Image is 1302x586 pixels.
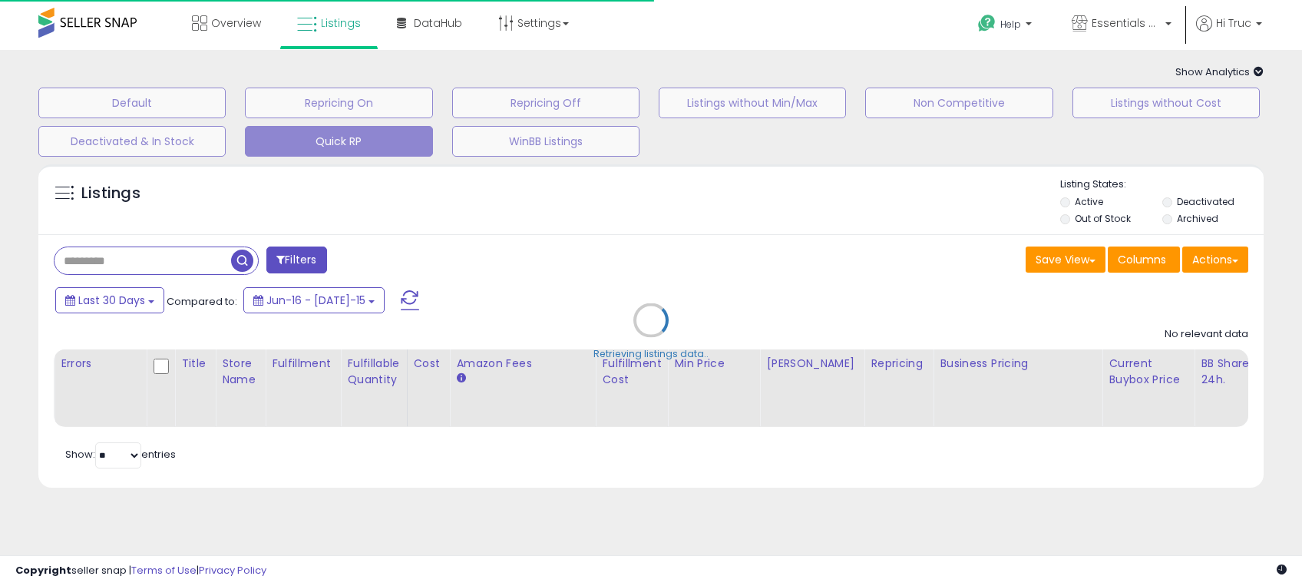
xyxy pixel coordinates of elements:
div: seller snap | | [15,564,266,578]
span: Listings [321,15,361,31]
span: DataHub [414,15,462,31]
a: Help [966,2,1047,50]
span: Hi Truc [1216,15,1251,31]
a: Terms of Use [131,563,197,578]
button: Non Competitive [865,88,1053,118]
button: Repricing Off [452,88,639,118]
a: Hi Truc [1196,15,1262,50]
span: Essentials Hub Supply [1092,15,1161,31]
button: Listings without Cost [1072,88,1260,118]
span: Help [1000,18,1021,31]
button: Quick RP [245,126,432,157]
button: Default [38,88,226,118]
span: Overview [211,15,261,31]
strong: Copyright [15,563,71,578]
span: Show Analytics [1175,65,1264,79]
button: Listings without Min/Max [659,88,846,118]
div: Retrieving listings data.. [593,347,709,361]
a: Privacy Policy [199,563,266,578]
button: Deactivated & In Stock [38,126,226,157]
button: WinBB Listings [452,126,639,157]
i: Get Help [977,14,996,33]
button: Repricing On [245,88,432,118]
